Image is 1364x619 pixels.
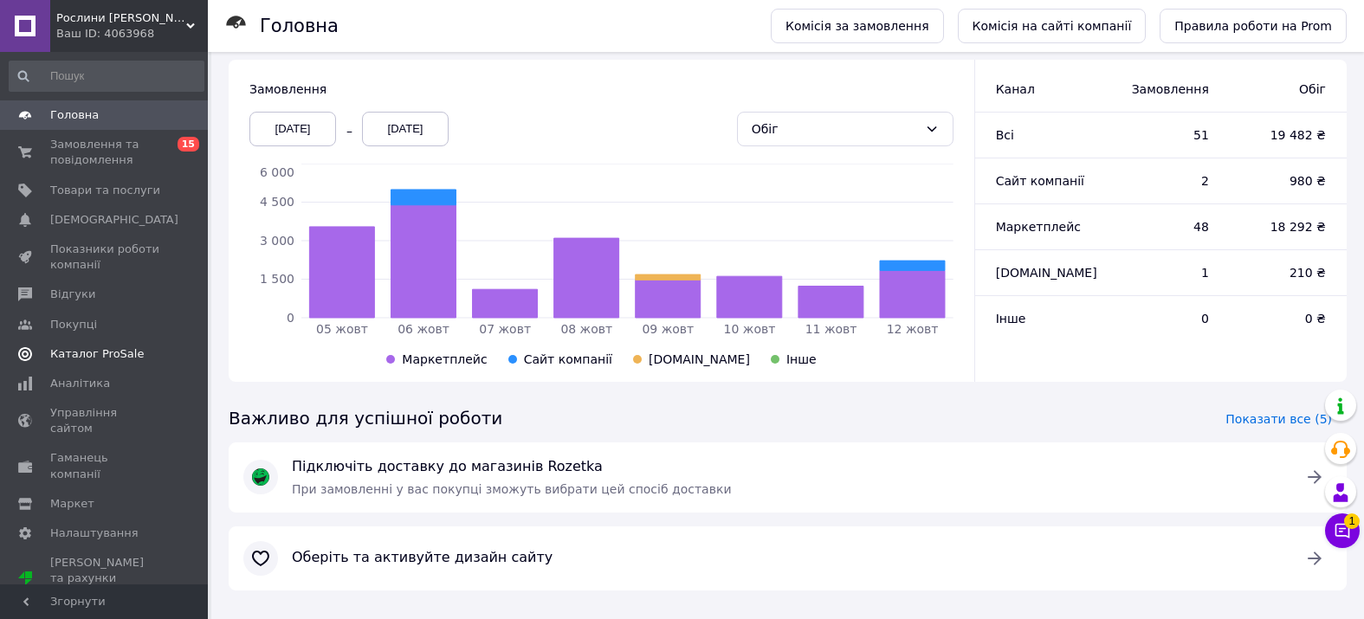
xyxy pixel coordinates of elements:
span: 980 ₴ [1244,172,1326,190]
span: Управління сайтом [50,405,160,436]
span: Оберіть та активуйте дизайн сайту [292,548,1283,568]
tspan: 08 жовт [560,322,612,336]
span: При замовленні у вас покупці зможуть вибрати цей спосіб доставки [292,482,732,496]
a: Оберіть та активуйте дизайн сайту [229,526,1347,590]
span: Маркетплейс [996,220,1081,234]
tspan: 0 [287,311,294,325]
span: Аналітика [50,376,110,391]
span: 1 [1120,264,1209,281]
span: Підключіть доставку до магазинів Rozetka [292,457,1283,477]
span: Рослини Мрія Розсадник Декоративних Рослин [56,10,186,26]
span: Сайт компанії [996,174,1084,188]
span: Покупці [50,317,97,332]
span: 51 [1120,126,1209,144]
span: Важливо для успішної роботи [229,406,502,431]
button: Чат з покупцем1 [1325,513,1360,548]
tspan: 10 жовт [724,322,776,336]
div: Обіг [752,119,918,139]
span: Налаштування [50,526,139,541]
span: 48 [1120,218,1209,235]
span: Показати все (5) [1225,410,1332,428]
div: [DATE] [249,112,336,146]
tspan: 3 000 [260,234,294,248]
span: Сайт компанії [524,352,612,366]
tspan: 1 500 [260,272,294,286]
span: Відгуки [50,287,95,302]
tspan: 09 жовт [642,322,694,336]
span: 19 482 ₴ [1244,126,1326,144]
tspan: 06 жовт [398,322,449,336]
input: Пошук [9,61,204,92]
span: 210 ₴ [1244,264,1326,281]
span: Замовлення [249,82,326,96]
tspan: 4 500 [260,195,294,209]
tspan: 6 000 [260,165,294,179]
div: Ваш ID: 4063968 [56,26,208,42]
span: Інше [996,312,1026,326]
span: Каталог ProSale [50,346,144,362]
tspan: 12 жовт [887,322,939,336]
span: Головна [50,107,99,123]
span: 0 ₴ [1244,310,1326,327]
span: Показники роботи компанії [50,242,160,273]
span: 18 292 ₴ [1244,218,1326,235]
span: [PERSON_NAME] та рахунки [50,555,160,603]
span: 2 [1120,172,1209,190]
tspan: 05 жовт [316,322,368,336]
tspan: 07 жовт [479,322,531,336]
span: Маркет [50,496,94,512]
span: Замовлення та повідомлення [50,137,160,168]
span: 0 [1120,310,1209,327]
span: 15 [178,137,199,152]
span: Канал [996,82,1035,96]
a: Підключіть доставку до магазинів RozetkaПри замовленні у вас покупці зможуть вибрати цей спосіб д... [229,442,1347,513]
span: Всi [996,128,1014,142]
a: Комісія за замовлення [771,9,944,43]
span: Товари та послуги [50,183,160,198]
span: 1 [1344,513,1360,529]
span: Гаманець компанії [50,450,160,481]
span: Інше [786,352,817,366]
a: Комісія на сайті компанії [958,9,1147,43]
tspan: 11 жовт [805,322,857,336]
span: Маркетплейс [402,352,487,366]
h1: Головна [260,16,339,36]
span: Обіг [1244,81,1326,98]
span: Замовлення [1120,81,1209,98]
span: [DEMOGRAPHIC_DATA] [50,212,178,228]
div: [DATE] [362,112,449,146]
a: Правила роботи на Prom [1160,9,1347,43]
span: [DOMAIN_NAME] [996,266,1097,280]
span: [DOMAIN_NAME] [649,352,750,366]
